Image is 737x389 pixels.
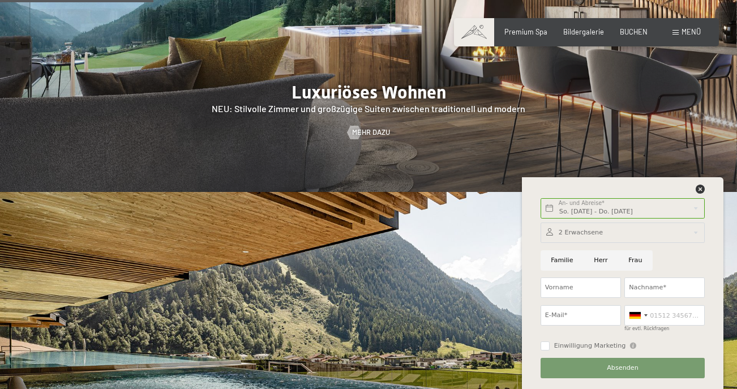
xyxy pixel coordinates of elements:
[682,27,701,36] span: Menü
[624,326,669,331] label: für evtl. Rückfragen
[607,364,639,373] span: Absenden
[620,27,648,36] a: BUCHEN
[624,305,705,326] input: 01512 3456789
[554,341,626,350] span: Einwilligung Marketing
[563,27,604,36] a: Bildergalerie
[541,358,705,378] button: Absenden
[625,306,651,325] div: Germany (Deutschland): +49
[348,127,390,138] a: Mehr dazu
[504,27,547,36] a: Premium Spa
[352,127,390,138] span: Mehr dazu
